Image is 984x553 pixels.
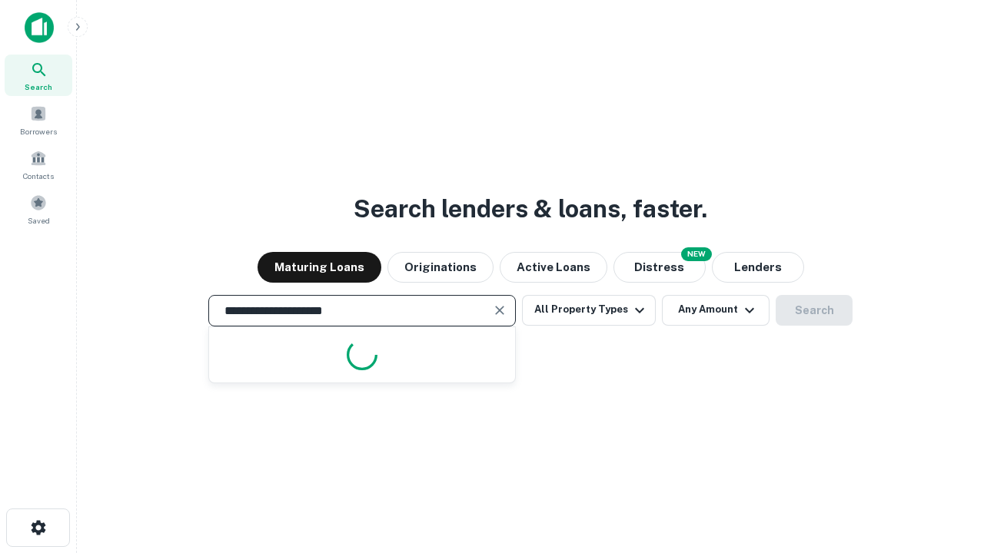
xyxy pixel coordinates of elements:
button: Active Loans [500,252,607,283]
span: Borrowers [20,125,57,137]
button: Any Amount [662,295,770,326]
button: Maturing Loans [258,252,381,283]
a: Contacts [5,144,72,185]
button: Lenders [712,252,804,283]
iframe: Chat Widget [907,430,984,504]
button: All Property Types [522,295,656,326]
a: Saved [5,188,72,230]
span: Contacts [23,170,54,182]
button: Originations [387,252,494,283]
button: Clear [489,300,510,321]
span: Saved [28,214,50,227]
a: Search [5,55,72,96]
h3: Search lenders & loans, faster. [354,190,707,227]
button: Search distressed loans with lien and other non-mortgage details. [613,252,706,283]
span: Search [25,81,52,93]
div: NEW [681,247,712,261]
img: capitalize-icon.png [25,12,54,43]
a: Borrowers [5,99,72,141]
